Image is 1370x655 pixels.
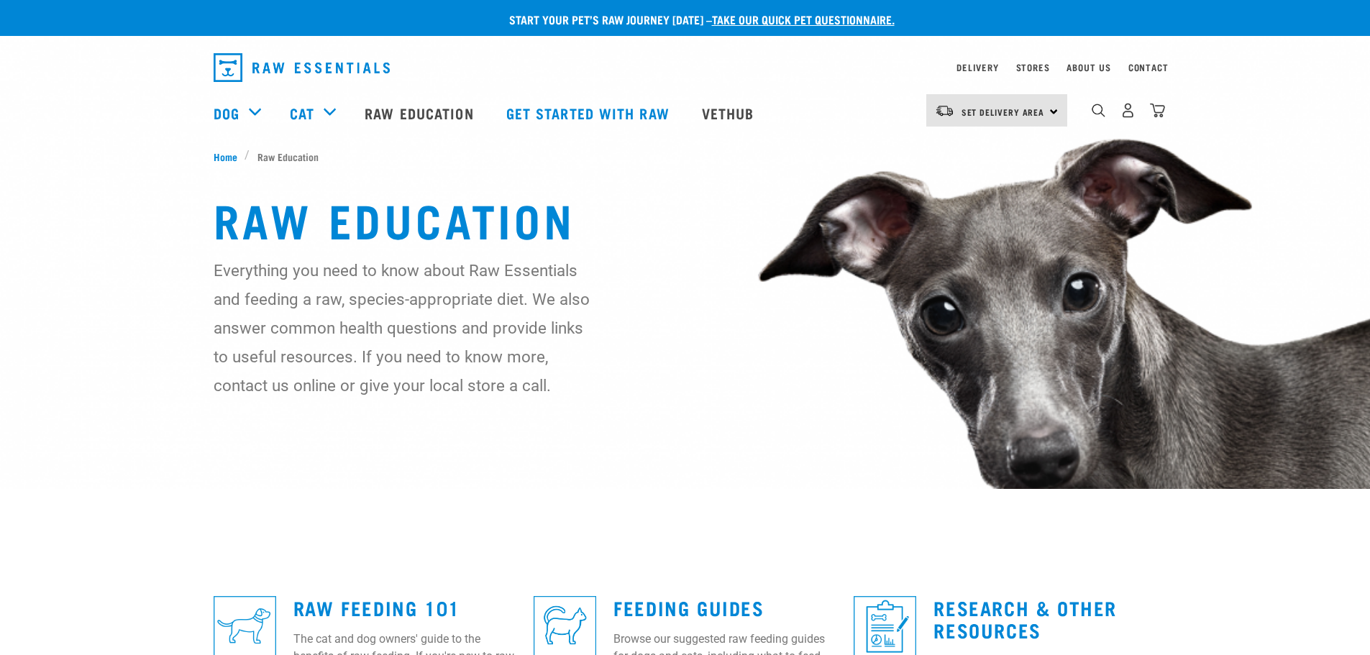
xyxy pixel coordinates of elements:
[688,84,772,142] a: Vethub
[293,602,460,613] a: Raw Feeding 101
[613,602,764,613] a: Feeding Guides
[1128,65,1169,70] a: Contact
[214,53,390,82] img: Raw Essentials Logo
[214,149,245,164] a: Home
[935,104,954,117] img: van-moving.png
[1092,104,1105,117] img: home-icon-1@2x.png
[214,193,1157,244] h1: Raw Education
[956,65,998,70] a: Delivery
[492,84,688,142] a: Get started with Raw
[712,16,895,22] a: take our quick pet questionnaire.
[214,256,591,400] p: Everything you need to know about Raw Essentials and feeding a raw, species-appropriate diet. We ...
[933,602,1117,635] a: Research & Other Resources
[214,149,1157,164] nav: breadcrumbs
[290,102,314,124] a: Cat
[1150,103,1165,118] img: home-icon@2x.png
[214,149,237,164] span: Home
[962,109,1045,114] span: Set Delivery Area
[202,47,1169,88] nav: dropdown navigation
[1067,65,1110,70] a: About Us
[214,102,239,124] a: Dog
[1016,65,1050,70] a: Stores
[350,84,491,142] a: Raw Education
[1120,103,1136,118] img: user.png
